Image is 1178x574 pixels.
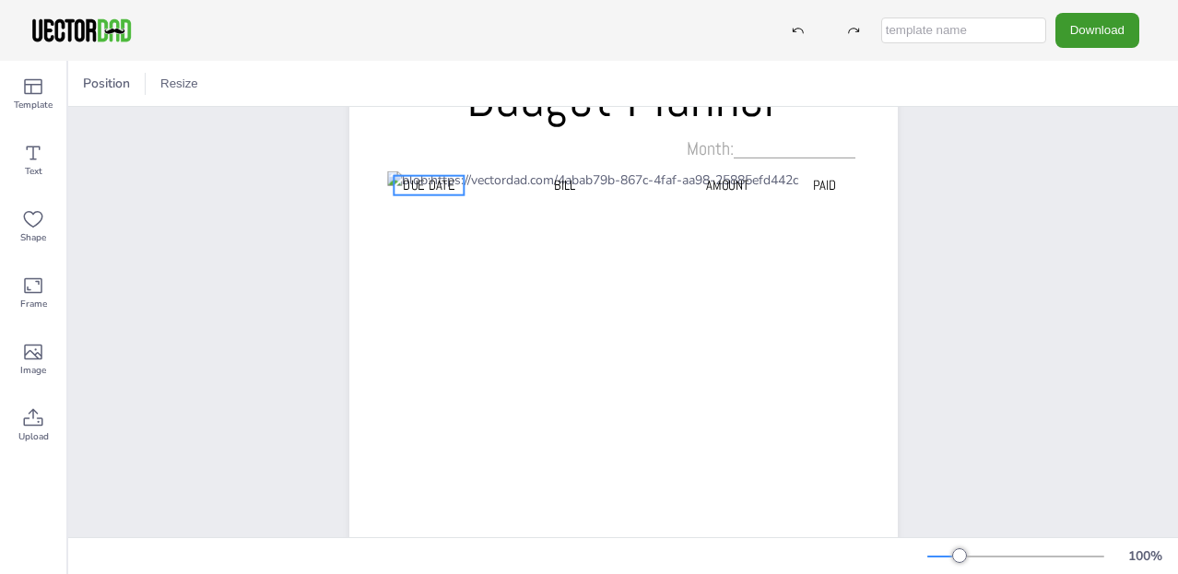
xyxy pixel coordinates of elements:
input: template name [881,18,1046,43]
span: Shape [20,230,46,245]
span: Frame [20,297,47,311]
span: Due Date [403,176,454,193]
span: Image [20,363,46,378]
div: 100 % [1123,547,1167,565]
span: Month:____________ [687,136,855,160]
span: Template [14,98,53,112]
button: Resize [153,69,206,99]
span: Text [25,164,42,179]
span: PAID [812,176,836,193]
button: Download [1055,13,1139,47]
span: BILL [553,176,574,193]
span: AMOUNT [705,176,748,193]
img: VectorDad-1.png [29,17,134,44]
span: Upload [18,429,49,444]
span: Budget Planner [466,63,780,132]
span: Position [79,75,134,92]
